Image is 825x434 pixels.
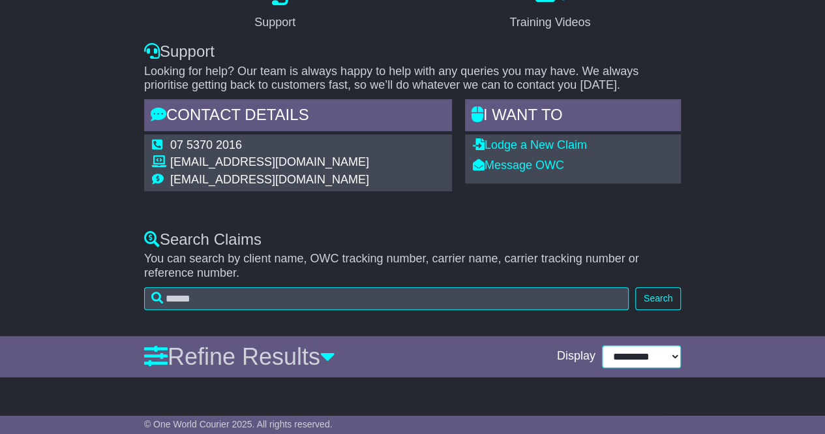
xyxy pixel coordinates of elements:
[144,419,333,429] span: © One World Courier 2025. All rights reserved.
[254,14,295,31] div: Support
[144,65,681,93] p: Looking for help? Our team is always happy to help with any queries you may have. We always prior...
[144,343,335,370] a: Refine Results
[509,14,590,31] div: Training Videos
[144,230,681,249] div: Search Claims
[144,252,681,280] p: You can search by client name, OWC tracking number, carrier name, carrier tracking number or refe...
[473,138,587,151] a: Lodge a New Claim
[170,138,369,156] td: 07 5370 2016
[170,173,369,187] td: [EMAIL_ADDRESS][DOMAIN_NAME]
[170,155,369,173] td: [EMAIL_ADDRESS][DOMAIN_NAME]
[557,349,595,364] span: Display
[144,99,452,134] div: Contact Details
[635,287,681,310] button: Search
[473,159,564,172] a: Message OWC
[465,99,681,134] div: I WANT to
[144,42,681,61] div: Support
